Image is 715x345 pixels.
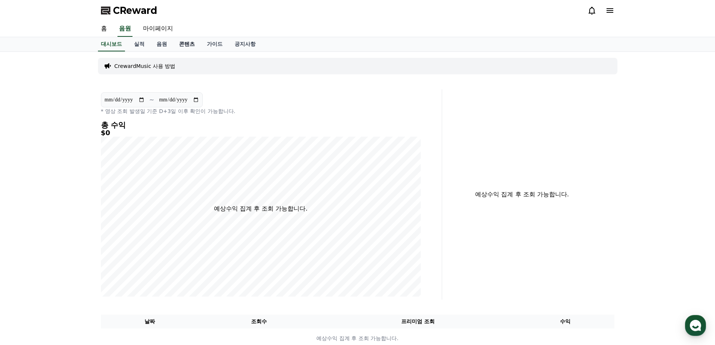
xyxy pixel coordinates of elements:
[229,37,262,51] a: 공지사항
[516,315,614,328] th: 수익
[128,37,151,51] a: 실적
[201,37,229,51] a: 가이드
[319,315,516,328] th: 프리미엄 조회
[69,250,78,256] span: 대화
[28,94,122,101] div: 문의사항을 남겨주세요 :)
[101,107,421,115] p: * 영상 조회 발생일 기준 D+3일 이후 확인이 가능합니다.
[137,21,179,37] a: 마이페이지
[95,59,137,68] button: 운영시간 보기
[28,86,122,94] div: 안녕하세요 크리워드입니다.
[98,60,129,67] span: 운영시간 보기
[24,249,28,255] span: 홈
[151,37,173,51] a: 음원
[448,190,596,199] p: 예상수익 집계 후 조회 가능합니다.
[101,315,199,328] th: 날짜
[97,238,144,257] a: 설정
[199,315,319,328] th: 조회수
[28,80,137,86] div: CReward
[11,110,136,128] a: 문의하기
[58,116,80,123] span: 문의하기
[65,153,77,158] b: 채널톡
[95,21,113,37] a: 홈
[9,77,137,106] a: CReward안녕하세요 크리워드입니다.문의사항을 남겨주세요 :)
[52,133,114,139] span: 몇 분 내 답변 받으실 수 있어요
[101,334,614,342] p: 예상수익 집계 후 조회 가능합니다.
[101,129,421,137] h5: $0
[9,56,53,68] h1: CReward
[113,5,157,17] span: CReward
[149,95,154,104] p: ~
[98,37,125,51] a: 대시보드
[40,131,49,140] img: tmp-654571557
[50,238,97,257] a: 대화
[101,121,421,129] h4: 총 수익
[114,62,176,70] a: CrewardMusic 사용 방법
[117,21,132,37] a: 음원
[101,5,157,17] a: CReward
[173,37,201,51] a: 콘텐츠
[2,238,50,257] a: 홈
[214,204,307,213] p: 예상수익 집계 후 조회 가능합니다.
[57,152,89,158] a: 채널톡이용중
[32,131,41,140] img: tmp-1049645209
[116,249,125,255] span: 설정
[65,153,89,158] span: 이용중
